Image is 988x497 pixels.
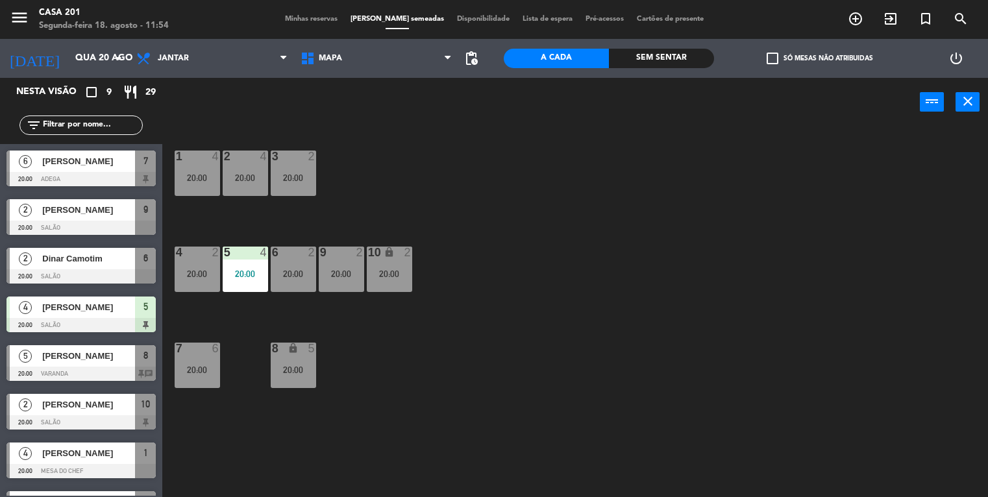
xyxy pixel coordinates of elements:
i: power_input [924,93,940,109]
button: power_input [920,92,944,112]
div: 4 [212,151,219,162]
input: Filtrar por nome... [42,118,142,132]
span: 2 [19,398,32,411]
div: 20:00 [271,269,316,278]
div: 2 [224,151,225,162]
span: pending_actions [463,51,479,66]
div: Casa 201 [39,6,169,19]
i: close [960,93,976,109]
i: crop_square [84,84,99,100]
i: search [953,11,969,27]
div: 2 [404,247,412,258]
i: lock [288,343,299,354]
i: power_settings_new [948,51,964,66]
span: 1 [143,445,148,461]
span: Dinar Camotim [42,252,135,265]
span: Lista de espera [516,16,579,23]
div: Sem sentar [609,49,714,68]
div: 2 [308,247,315,258]
i: menu [10,8,29,27]
span: 2 [19,252,32,265]
button: menu [10,8,29,32]
span: check_box_outline_blank [767,53,778,64]
div: 4 [176,247,177,258]
span: Disponibilidade [451,16,516,23]
span: 29 [145,85,156,100]
div: 2 [308,151,315,162]
span: [PERSON_NAME] [42,203,135,217]
i: exit_to_app [883,11,898,27]
div: Nesta visão [6,84,93,100]
span: Mapa [319,54,342,63]
i: turned_in_not [918,11,933,27]
div: 9 [320,247,321,258]
span: 5 [19,350,32,363]
span: 9 [106,85,112,100]
div: 20:00 [271,365,316,374]
label: Só mesas não atribuidas [767,53,873,64]
div: 5 [308,343,315,354]
span: 9 [143,202,148,217]
div: 20:00 [223,173,268,182]
i: lock [384,247,395,258]
span: 4 [19,447,32,460]
span: 6 [143,250,148,266]
span: [PERSON_NAME] [42,446,135,460]
span: Cartões de presente [630,16,710,23]
div: A cada [504,49,609,68]
div: 5 [224,247,225,258]
span: 6 [19,155,32,168]
span: Minhas reservas [278,16,344,23]
span: [PERSON_NAME] [42,398,135,411]
i: arrow_drop_down [111,51,127,66]
span: [PERSON_NAME] [42,300,135,314]
div: 4 [260,247,267,258]
span: [PERSON_NAME] [42,154,135,168]
div: 3 [272,151,273,162]
div: 8 [272,343,273,354]
div: 1 [176,151,177,162]
div: 20:00 [367,269,412,278]
div: 20:00 [175,365,220,374]
span: 8 [143,348,148,363]
span: [PERSON_NAME] semeadas [344,16,451,23]
div: 6 [272,247,273,258]
div: 20:00 [319,269,364,278]
span: 10 [141,396,150,412]
div: 20:00 [175,173,220,182]
div: 2 [212,247,219,258]
div: 2 [356,247,364,258]
span: 7 [143,153,148,169]
div: 20:00 [175,269,220,278]
i: add_circle_outline [848,11,863,27]
div: 6 [212,343,219,354]
span: 4 [19,301,32,314]
span: 2 [19,204,32,217]
i: filter_list [26,117,42,133]
div: 10 [368,247,369,258]
div: 4 [260,151,267,162]
span: Pré-acessos [579,16,630,23]
i: restaurant [123,84,138,100]
span: [PERSON_NAME] [42,349,135,363]
button: close [956,92,980,112]
span: 5 [143,299,148,315]
span: Jantar [158,54,189,63]
div: 20:00 [271,173,316,182]
div: Segunda-feira 18. agosto - 11:54 [39,19,169,32]
div: 7 [176,343,177,354]
div: 20:00 [223,269,268,278]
